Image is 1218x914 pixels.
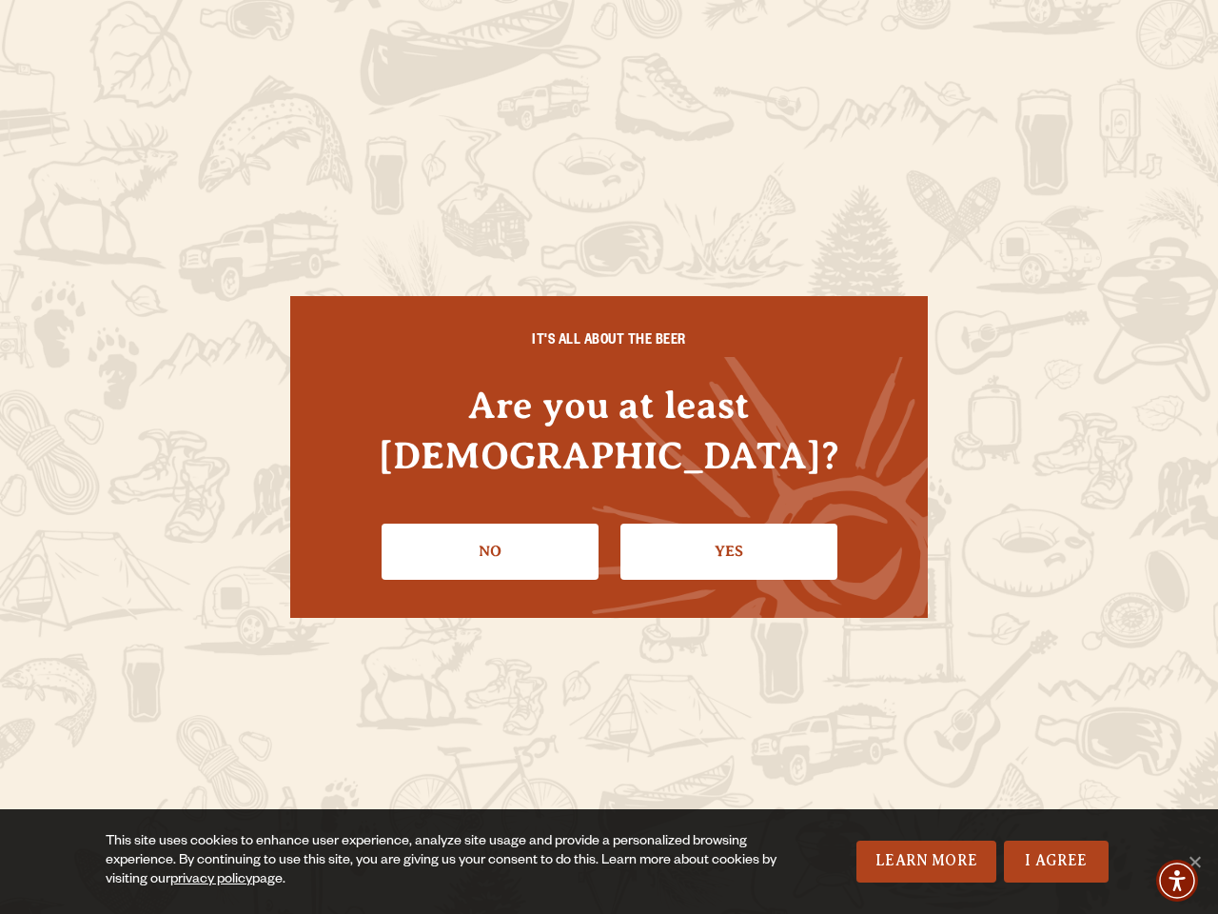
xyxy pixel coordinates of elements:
a: Learn More [856,841,996,883]
div: Accessibility Menu [1156,860,1198,902]
a: Confirm I'm 21 or older [620,524,837,579]
h6: IT'S ALL ABOUT THE BEER [328,334,890,351]
h4: Are you at least [DEMOGRAPHIC_DATA]? [328,380,890,481]
a: No [382,524,599,579]
a: privacy policy [170,873,252,888]
div: This site uses cookies to enhance user experience, analyze site usage and provide a personalized ... [106,833,779,890]
a: I Agree [1004,841,1109,883]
